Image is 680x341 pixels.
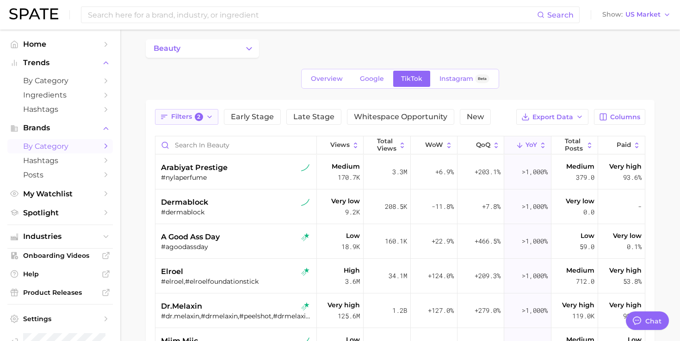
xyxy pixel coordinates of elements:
[547,11,574,19] span: Search
[331,195,360,207] span: Very low
[301,233,309,241] img: tiktok rising star
[23,105,97,114] span: Hashtags
[155,189,645,224] button: dermablocktiktok sustained riser#dermablockVery low9.2k208.5k-11.8%+7.8%>1,000%Very low0.0-
[627,241,642,252] span: 0.1%
[425,141,443,149] span: WoW
[7,168,113,182] a: Posts
[155,109,218,125] button: Filters2
[411,136,457,154] button: WoW
[7,139,113,153] a: by Category
[341,241,360,252] span: 18.9k
[377,138,396,152] span: Total Views
[623,276,642,287] span: 53.8%
[562,299,594,311] span: Very high
[155,293,645,328] button: dr.melaxintiktok rising star#dr.melaxin,#drmelaxin,#peelshot,#drmelaxinpeelshot,#peelshotglow,#dr...
[572,311,594,322] span: 119.0k
[23,40,97,49] span: Home
[346,230,360,241] span: Low
[392,166,407,177] span: 3.3m
[332,161,360,172] span: Medium
[475,305,501,316] span: +279.0%
[432,236,454,247] span: +22.9%
[432,71,497,87] a: InstagramBeta
[161,266,183,277] span: elroel
[439,75,473,83] span: Instagram
[7,121,113,135] button: Brands
[617,141,631,149] span: Paid
[23,208,97,217] span: Spotlight
[7,206,113,220] a: Spotlight
[475,270,501,281] span: +209.3%
[565,138,584,152] span: Total Posts
[522,237,548,245] span: >1,000%
[231,113,274,121] span: Early Stage
[161,173,313,182] div: #nylaperfume
[432,201,454,212] span: -11.8%
[522,271,548,280] span: >1,000%
[609,161,642,172] span: Very high
[161,197,208,208] span: dermablock
[613,230,642,241] span: Very low
[7,73,113,88] a: by Category
[566,161,594,172] span: Medium
[7,102,113,116] a: Hashtags
[9,8,58,19] img: SPATE
[87,7,537,23] input: Search here for a brand, industry, or ingredient
[522,306,548,315] span: >1,000%
[625,12,661,17] span: US Market
[171,113,203,121] span: Filters
[467,113,484,121] span: New
[7,249,113,262] a: Onboarding Videos
[7,187,113,201] a: My Watchlist
[475,236,501,247] span: +466.5%
[161,277,313,286] div: #elroel,#elroelfoundationstick
[23,170,97,179] span: Posts
[475,166,501,177] span: +203.1%
[522,202,548,211] span: >1,000%
[23,189,97,198] span: My Watchlist
[311,75,343,83] span: Overview
[600,9,673,21] button: ShowUS Market
[195,113,203,121] span: 2
[155,155,645,189] button: arabiyat prestigetiktok sustained riser#nylaperfumeMedium170.7k3.3m+6.9%+203.1%>1,000%Medium379.0...
[566,265,594,276] span: Medium
[345,276,360,287] span: 3.6m
[303,71,351,87] a: Overview
[155,259,645,293] button: elroeltiktok rising star#elroel,#elroelfoundationstickHigh3.6m34.1m+124.0%+209.3%>1,000%Medium712...
[301,198,309,207] img: tiktok sustained riser
[576,172,594,183] span: 379.0
[602,12,623,17] span: Show
[360,75,384,83] span: Google
[23,270,97,278] span: Help
[638,201,642,212] span: -
[23,142,97,151] span: by Category
[23,59,97,67] span: Trends
[623,311,642,322] span: 99.8%
[598,136,645,154] button: Paid
[23,315,97,323] span: Settings
[352,71,392,87] a: Google
[566,195,594,207] span: Very low
[146,39,259,58] button: Change Category
[623,172,642,183] span: 93.6%
[457,136,504,154] button: QoQ
[161,301,202,312] span: dr.melaxin
[23,288,97,297] span: Product Releases
[354,113,447,121] span: Whitespace Opportunity
[393,71,430,87] a: TikTok
[7,37,113,51] a: Home
[7,56,113,70] button: Trends
[482,201,501,212] span: +7.8%
[161,231,220,243] span: a good ass day
[532,113,573,121] span: Export Data
[23,232,97,241] span: Industries
[435,166,454,177] span: +6.9%
[610,113,640,121] span: Columns
[161,243,313,251] div: #agoodassday
[364,136,410,154] button: Total Views
[522,167,548,176] span: >1,000%
[301,268,309,276] img: tiktok rising star
[7,153,113,168] a: Hashtags
[7,230,113,244] button: Industries
[161,312,313,320] div: #dr.melaxin,#drmelaxin,#peelshot,#drmelaxinpeelshot,#peelshotglow,#drmelaxinlipplumper,#ricepeels...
